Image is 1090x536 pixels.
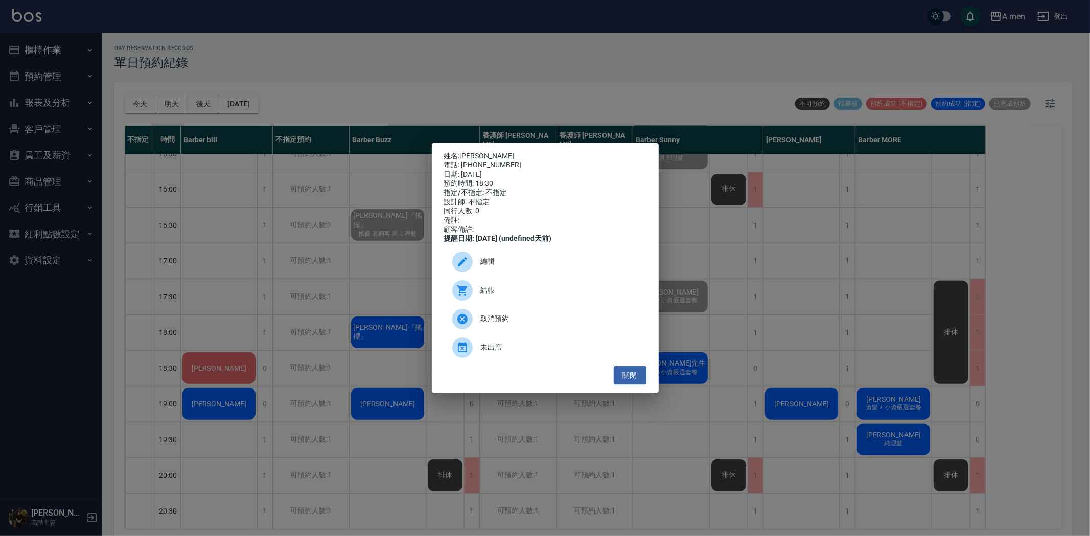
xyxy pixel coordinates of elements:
div: 提醒日期: [DATE] (undefined天前) [444,234,646,243]
div: 同行人數: 0 [444,207,646,216]
div: 未出席 [444,333,646,362]
div: 取消預約 [444,305,646,333]
a: 結帳 [444,276,646,305]
div: 備註: [444,216,646,225]
p: 姓名: [444,152,646,161]
div: 編輯 [444,248,646,276]
span: 取消預約 [481,313,638,324]
div: 指定/不指定: 不指定 [444,188,646,198]
div: 設計師: 不指定 [444,198,646,207]
div: 顧客備註: [444,225,646,234]
div: 電話: [PHONE_NUMBER] [444,161,646,170]
span: 編輯 [481,256,638,267]
div: 日期: [DATE] [444,170,646,179]
a: [PERSON_NAME] [460,152,515,160]
span: 結帳 [481,285,638,296]
div: 預約時間: 18:30 [444,179,646,188]
button: 關閉 [614,366,646,385]
span: 未出席 [481,342,638,353]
